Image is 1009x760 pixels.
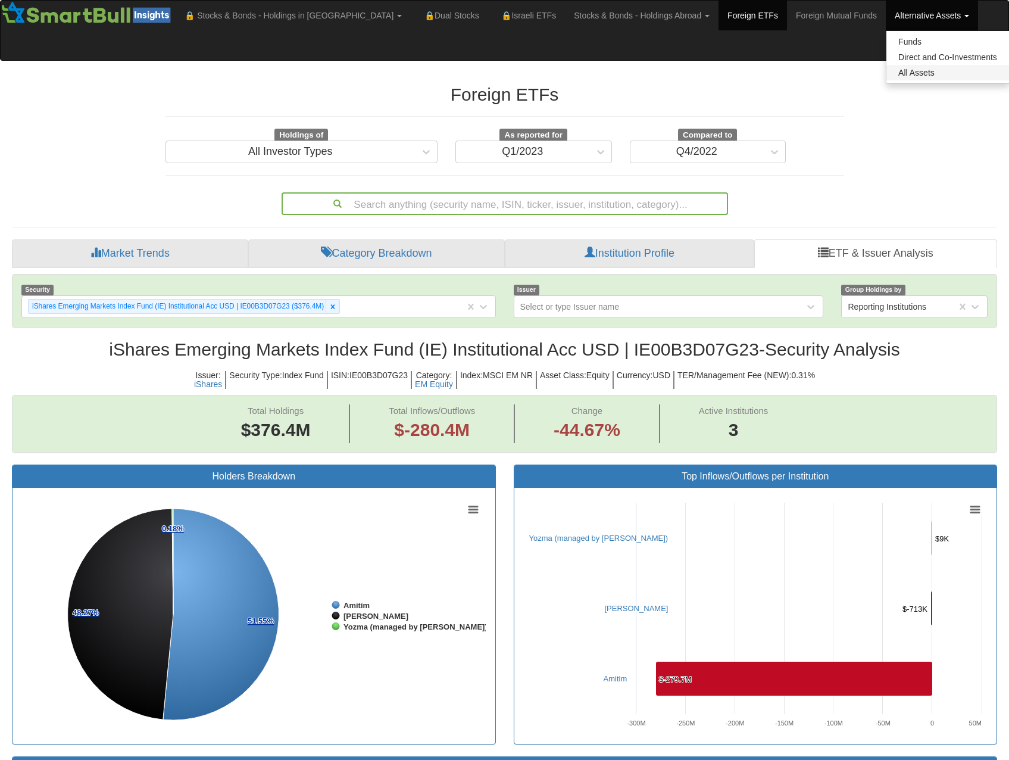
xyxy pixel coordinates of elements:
[191,371,226,390] h5: Issuer :
[343,601,370,610] tspan: Amitim
[571,406,603,416] span: Change
[194,380,222,389] button: iShares
[886,49,1009,65] a: Direct and Co-Investments
[848,301,926,313] div: Reporting Institutions
[529,534,668,543] a: Yozma (managed by [PERSON_NAME])
[902,605,927,613] tspan: $-713K
[12,339,997,359] h2: iShares Emerging Markets Index Fund (IE) Institutional Acc USD | IE00B3D07G23 - Security Analysis
[699,418,769,443] span: 3
[248,239,505,268] a: Category Breakdown
[411,1,488,30] a: 🔒Dual Stocks
[886,65,1009,80] a: All Assets
[274,129,328,142] span: Holdings of
[176,1,411,30] a: 🔒 Stocks & Bonds - Holdings in [GEOGRAPHIC_DATA]
[162,524,184,533] tspan: 0.18%
[537,371,614,390] h5: Asset Class : Equity
[505,239,754,268] a: Institution Profile
[699,406,769,416] span: Active Institutions
[12,239,248,268] a: Market Trends
[248,616,274,625] tspan: 51.55%
[969,719,981,727] text: 50M
[726,719,744,727] text: -200M
[412,371,457,390] h5: Category :
[21,471,486,482] h3: Holders Breakdown
[676,146,717,158] div: Q4/2022
[389,406,475,416] span: Total Inflows/Outflows
[605,604,668,613] a: [PERSON_NAME]
[248,146,333,158] div: All Investor Types
[488,1,565,30] a: 🔒Israeli ETFs
[241,420,311,440] span: $376.4M
[554,418,620,443] span: -44.67%
[676,719,695,727] text: -250M
[627,719,645,727] text: -300M
[514,285,540,295] span: Issuer
[841,285,905,295] span: Group Holdings by
[930,719,934,727] text: 0
[415,380,453,389] button: EM Equity
[502,146,543,158] div: Q1/2023
[886,34,1009,49] a: Funds
[614,371,674,390] h5: Currency : USD
[678,129,737,142] span: Compared to
[886,1,978,30] a: Alternative Assets
[248,406,304,416] span: Total Holdings
[457,371,537,390] h5: Index : MSCI EM NR
[523,471,988,482] h3: Top Inflows/Outflows per Institution
[21,285,54,295] span: Security
[73,608,99,617] tspan: 48.27%
[659,675,692,684] tspan: $-279.7M
[165,85,844,104] h2: Foreign ETFs
[29,300,326,313] div: iShares Emerging Markets Index Fund (IE) Institutional Acc USD | IE00B3D07G23 ($376.4M)
[824,719,842,727] text: -100M
[719,1,787,30] a: Foreign ETFs
[520,301,620,313] div: Select or type Issuer name
[343,612,408,621] tspan: [PERSON_NAME]
[604,674,627,683] a: Amitim
[328,371,412,390] h5: ISIN : IE00B3D07G23
[343,622,488,631] tspan: Yozma (managed by [PERSON_NAME])
[787,1,886,30] a: Foreign Mutual Funds
[754,239,997,268] a: ETF & Issuer Analysis
[226,371,328,390] h5: Security Type : Index Fund
[283,194,727,214] div: Search anything (security name, ISIN, ticker, issuer, institution, category)...
[774,719,793,727] text: -150M
[674,371,818,390] h5: TER/Management Fee (NEW) : 0.31%
[875,719,890,727] text: -50M
[499,129,567,142] span: As reported for
[935,534,949,543] tspan: $9K
[565,1,719,30] a: Stocks & Bonds - Holdings Abroad
[394,420,470,440] span: $-280.4M
[1,1,176,24] img: Smartbull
